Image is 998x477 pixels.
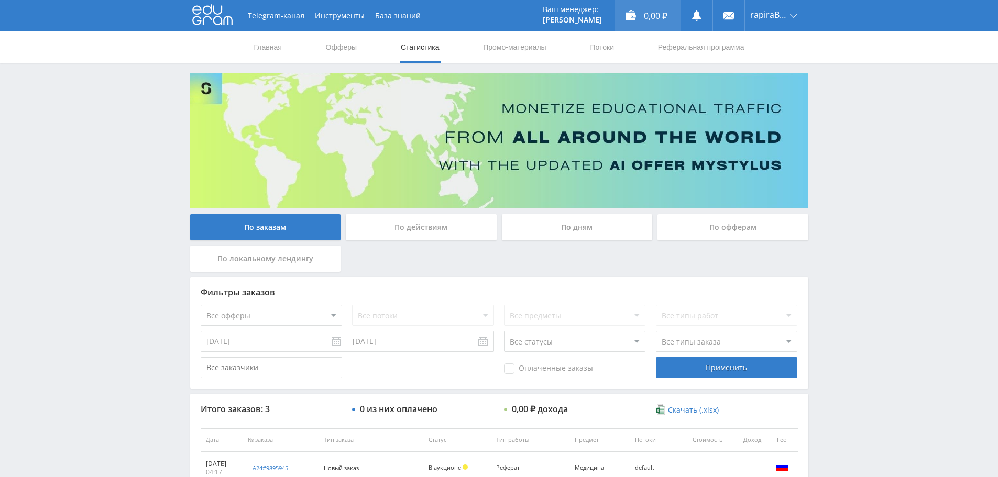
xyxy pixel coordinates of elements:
[243,428,319,452] th: № заказа
[504,363,593,374] span: Оплаченные заказы
[766,428,798,452] th: Гео
[463,464,468,470] span: Холд
[657,31,745,63] a: Реферальная программа
[630,428,673,452] th: Потоки
[324,464,359,472] span: Новый заказ
[190,214,341,240] div: По заказам
[201,287,798,297] div: Фильтры заказов
[325,31,358,63] a: Офферы
[201,404,342,414] div: Итого заказов: 3
[190,246,341,272] div: По локальному лендингу
[656,404,665,415] img: xlsx
[512,404,568,414] div: 0,00 ₽ дохода
[656,357,797,378] div: Применить
[668,406,719,414] span: Скачать (.xlsx)
[657,214,808,240] div: По офферам
[400,31,441,63] a: Статистика
[589,31,615,63] a: Потоки
[253,464,288,472] div: a24#9895945
[491,428,569,452] th: Тип работы
[543,16,602,24] p: [PERSON_NAME]
[190,73,808,208] img: Banner
[482,31,547,63] a: Промо-материалы
[543,5,602,14] p: Ваш менеджер:
[423,428,491,452] th: Статус
[201,357,342,378] input: Все заказчики
[673,428,728,452] th: Стоимость
[750,10,787,19] span: rapiraBy44
[206,460,237,468] div: [DATE]
[253,31,283,63] a: Главная
[656,405,719,415] a: Скачать (.xlsx)
[728,428,766,452] th: Доход
[360,404,437,414] div: 0 из них оплачено
[575,464,622,471] div: Медицина
[776,461,788,473] img: rus.png
[201,428,243,452] th: Дата
[346,214,497,240] div: По действиям
[496,464,543,471] div: Реферат
[319,428,423,452] th: Тип заказа
[502,214,653,240] div: По дням
[635,464,667,471] div: default
[569,428,630,452] th: Предмет
[206,468,237,476] div: 04:17
[429,463,461,471] span: В аукционе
